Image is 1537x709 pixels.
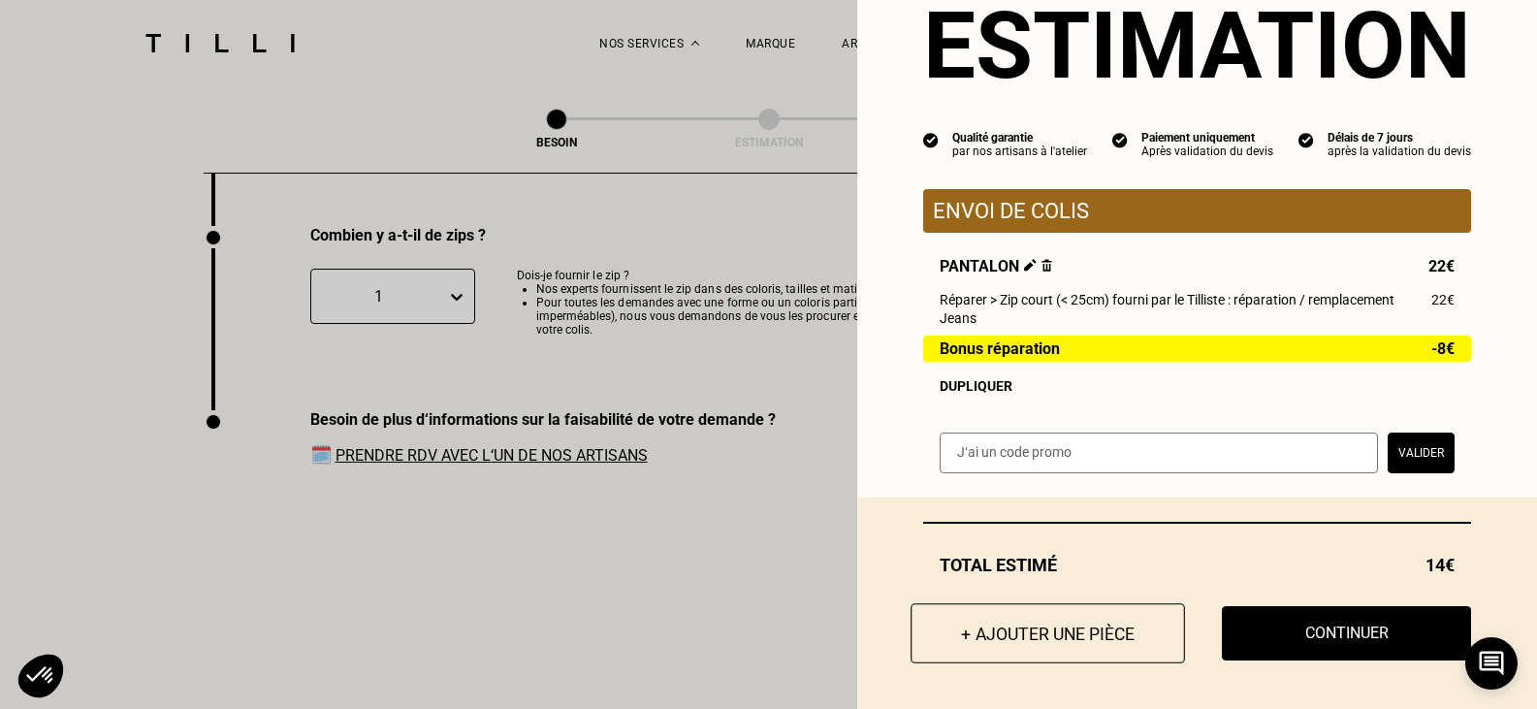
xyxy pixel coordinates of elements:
span: Réparer > Zip court (< 25cm) fourni par le Tilliste : réparation / remplacement [940,292,1394,307]
button: Valider [1388,433,1455,473]
span: Bonus réparation [940,340,1060,357]
img: Éditer [1024,259,1037,272]
img: icon list info [923,131,939,148]
span: -8€ [1431,340,1455,357]
span: Jeans [940,310,977,326]
span: Pantalon [940,257,1052,275]
button: + Ajouter une pièce [911,603,1185,663]
img: icon list info [1298,131,1314,148]
span: 22€ [1428,257,1455,275]
div: Après validation du devis [1141,145,1273,158]
div: Total estimé [923,555,1471,575]
div: après la validation du devis [1328,145,1471,158]
input: J‘ai un code promo [940,433,1378,473]
div: Dupliquer [940,378,1455,394]
div: Paiement uniquement [1141,131,1273,145]
button: Continuer [1222,606,1471,661]
img: Supprimer [1041,259,1052,272]
span: 22€ [1431,292,1455,307]
p: Envoi de colis [933,199,1461,223]
div: par nos artisans à l'atelier [952,145,1087,158]
img: icon list info [1112,131,1128,148]
div: Qualité garantie [952,131,1087,145]
span: 14€ [1425,555,1455,575]
div: Délais de 7 jours [1328,131,1471,145]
